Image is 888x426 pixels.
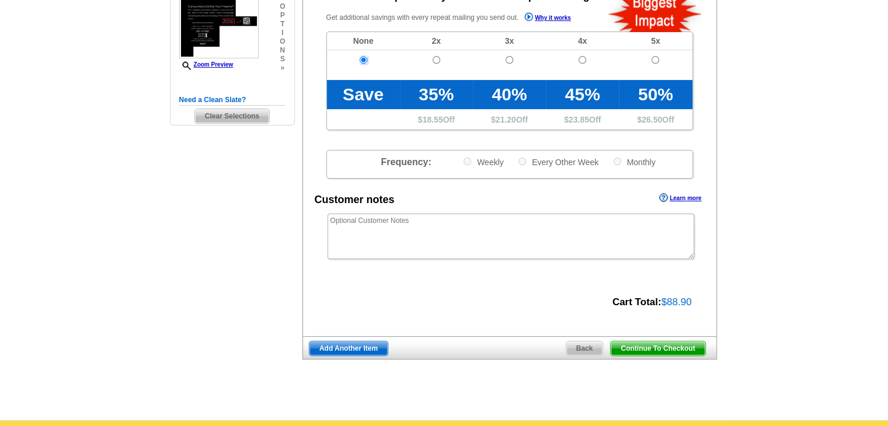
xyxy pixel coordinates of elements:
a: Zoom Preview [179,61,234,68]
span: » [280,64,285,72]
input: Every Other Week [518,158,526,165]
label: Every Other Week [517,156,598,167]
a: Why it works [524,12,571,25]
td: 4x [546,32,619,50]
span: Add Another Item [309,341,388,355]
input: Monthly [614,158,621,165]
span: 23.85 [569,115,589,124]
span: $88.90 [661,296,692,308]
input: Weekly [464,158,471,165]
span: i [280,29,285,37]
span: t [280,20,285,29]
strong: Cart Total: [612,296,661,308]
span: s [280,55,285,64]
span: p [280,11,285,20]
a: Add Another Item [309,341,388,356]
td: 5x [619,32,692,50]
td: 3x [473,32,546,50]
td: 35% [400,80,473,109]
label: Weekly [462,156,504,167]
p: Get additional savings with every repeat mailing you send out. [326,11,596,25]
td: $ Off [473,109,546,130]
div: Customer notes [315,192,395,208]
span: o [280,2,285,11]
td: $ Off [619,109,692,130]
span: Back [566,341,603,355]
label: Monthly [612,156,656,167]
td: 45% [546,80,619,109]
span: o [280,37,285,46]
span: Continue To Checkout [611,341,705,355]
span: Frequency: [381,157,431,167]
span: Clear Selections [195,109,269,123]
td: $ Off [546,109,619,130]
td: $ Off [400,109,473,130]
h5: Need a Clean Slate? [179,95,285,106]
td: Save [327,80,400,109]
span: 26.50 [642,115,662,124]
span: 21.20 [496,115,516,124]
td: None [327,32,400,50]
a: Learn more [659,193,701,202]
span: n [280,46,285,55]
a: Back [566,341,604,356]
td: 50% [619,80,692,109]
td: 2x [400,32,473,50]
td: 40% [473,80,546,109]
span: 18.55 [423,115,443,124]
